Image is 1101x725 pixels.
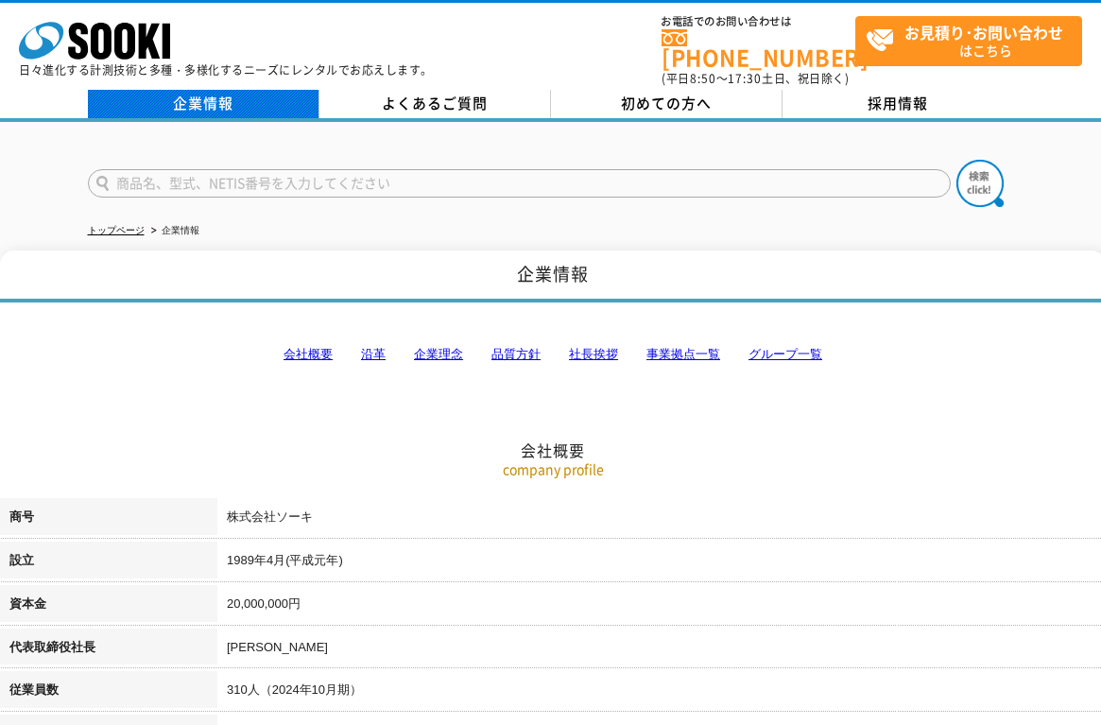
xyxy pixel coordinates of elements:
span: (平日 ～ 土日、祝日除く) [662,70,849,87]
input: 商品名、型式、NETIS番号を入力してください [88,169,951,198]
p: 日々進化する計測技術と多種・多様化するニーズにレンタルでお応えします。 [19,64,433,76]
li: 企業情報 [147,221,199,241]
a: 事業拠点一覧 [646,347,720,361]
span: 8:50 [690,70,716,87]
span: はこちら [866,17,1081,64]
a: 採用情報 [783,90,1014,118]
a: 企業理念 [414,347,463,361]
a: 沿革 [361,347,386,361]
a: 企業情報 [88,90,319,118]
span: お電話でのお問い合わせは [662,16,855,27]
a: お見積り･お問い合わせはこちら [855,16,1082,66]
a: 品質方針 [491,347,541,361]
a: [PHONE_NUMBER] [662,29,855,68]
a: 社長挨拶 [569,347,618,361]
span: 初めての方へ [621,93,712,113]
a: トップページ [88,225,145,235]
a: グループ一覧 [748,347,822,361]
a: 初めての方へ [551,90,783,118]
strong: お見積り･お問い合わせ [904,21,1063,43]
a: よくあるご質問 [319,90,551,118]
img: btn_search.png [956,160,1004,207]
span: 17:30 [728,70,762,87]
a: 会社概要 [284,347,333,361]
